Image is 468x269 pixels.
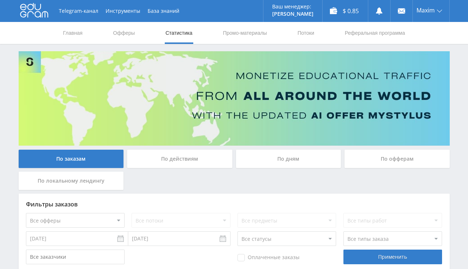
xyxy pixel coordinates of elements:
input: Все заказчики [26,250,125,264]
a: Главная [62,22,83,44]
p: [PERSON_NAME] [272,11,313,17]
span: Maxim [416,7,435,13]
div: По офферам [345,150,450,168]
img: Banner [19,51,450,146]
a: Реферальная программа [344,22,406,44]
div: По дням [236,150,341,168]
a: Потоки [297,22,315,44]
div: Применить [343,250,442,264]
a: Промо-материалы [222,22,267,44]
a: Статистика [165,22,193,44]
div: Фильтры заказов [26,201,442,208]
div: По локальному лендингу [19,172,124,190]
a: Офферы [113,22,136,44]
span: Оплаченные заказы [237,254,300,261]
p: Ваш менеджер: [272,4,313,10]
div: По действиям [127,150,232,168]
div: По заказам [19,150,124,168]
